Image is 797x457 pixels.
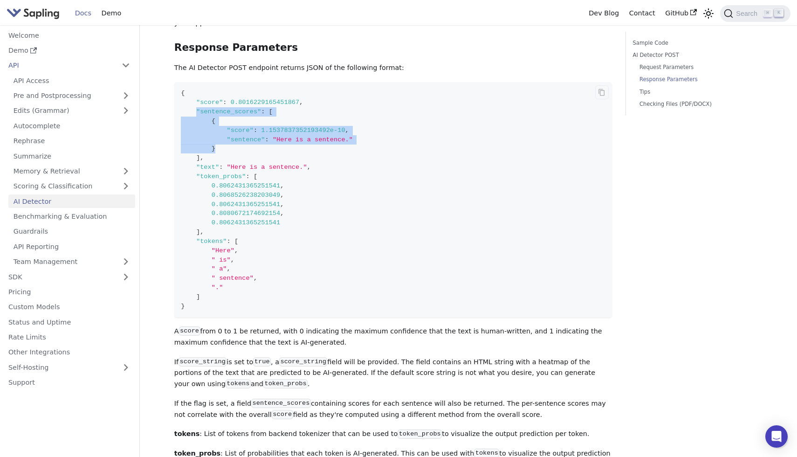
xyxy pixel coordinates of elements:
a: Self-Hosting [3,360,135,374]
span: ] [196,154,200,161]
span: } [212,145,215,152]
a: API Access [8,74,135,87]
a: Custom Models [3,300,135,314]
p: The AI Detector POST endpoint returns JSON of the following format: [174,62,612,74]
a: Request Parameters [639,63,756,72]
a: API Reporting [8,240,135,253]
p: : List of tokens from backend tokenizer that can be used to to visualize the output prediction pe... [174,429,612,440]
a: Other Integrations [3,346,135,359]
code: token_probs [398,429,442,439]
code: true [253,357,271,367]
a: Sample Code [633,39,759,48]
span: "sentence_scores" [196,108,261,115]
span: "Here" [212,247,234,254]
a: AI Detector [8,194,135,208]
span: 0.8016229165451867 [231,99,300,106]
span: "sentence" [227,136,265,143]
a: Memory & Retrieval [8,165,135,178]
a: Welcome [3,28,135,42]
span: Search [733,10,763,17]
button: Search (Command+K) [720,5,790,22]
span: : [223,99,227,106]
button: Collapse sidebar category 'API' [117,59,135,72]
span: "." [212,284,223,291]
a: Status and Uptime [3,315,135,329]
span: , [280,182,284,189]
span: , [299,99,303,106]
code: score_string [279,357,327,367]
a: Dev Blog [584,6,624,21]
a: Pre and Postprocessing [8,89,135,103]
a: Autocomplete [8,119,135,132]
span: : [265,136,268,143]
button: Expand sidebar category 'SDK' [117,270,135,284]
code: token_probs [263,379,308,388]
p: A from 0 to 1 be returned, with 0 indicating the maximum confidence that the text is human-writte... [174,326,612,348]
p: If the flag is set, a field containing scores for each sentence will also be returned. The per-se... [174,398,612,421]
a: Guardrails [8,225,135,238]
span: " sentence" [212,275,254,282]
span: 0.8068526238203049 [212,192,281,199]
a: AI Detector POST [633,51,759,60]
a: Demo [3,44,135,57]
a: Demo [96,6,126,21]
span: , [280,201,284,208]
a: Docs [70,6,96,21]
span: { [212,118,215,125]
a: Benchmarking & Evaluation [8,210,135,223]
a: Tips [639,88,756,97]
span: "Here is a sentence." [227,164,307,171]
strong: token_probs [174,450,220,457]
span: "tokens" [196,238,227,245]
code: score [272,410,293,419]
a: Pricing [3,285,135,299]
a: Sapling.ai [7,7,63,20]
code: score_string [179,357,227,367]
span: ] [196,293,200,300]
a: Summarize [8,149,135,163]
span: , [227,265,231,272]
span: "token_probs" [196,173,246,180]
span: : [261,108,265,115]
span: , [234,247,238,254]
code: sentence_scores [251,399,311,408]
span: "score" [227,127,254,134]
button: Copy code to clipboard [595,85,609,99]
span: , [231,256,234,263]
span: 1.1537837352193492e-10 [261,127,345,134]
span: , [280,192,284,199]
a: Contact [624,6,660,21]
span: } [181,303,185,310]
span: , [307,164,311,171]
p: If is set to , a field will be provided. The field contains an HTML string with a heatmap of the ... [174,357,612,390]
span: 0.8062431365251541 [212,182,281,189]
kbd: ⌘ [763,9,772,18]
a: Response Parameters [639,75,756,84]
a: Scoring & Classification [8,180,135,193]
span: , [254,275,257,282]
span: : [246,173,250,180]
span: , [345,127,349,134]
span: "text" [196,164,219,171]
a: API [3,59,117,72]
button: Switch between dark and light mode (currently light mode) [702,7,715,20]
span: , [200,228,204,235]
a: Rate Limits [3,331,135,344]
img: Sapling.ai [7,7,60,20]
span: [ [269,108,273,115]
span: { [181,90,185,97]
span: [ [254,173,257,180]
span: : [254,127,257,134]
a: Edits (Grammar) [8,104,135,118]
span: ] [196,228,200,235]
span: , [280,210,284,217]
a: SDK [3,270,117,284]
span: "Here is a sentence." [273,136,353,143]
h3: Response Parameters [174,42,612,54]
span: " a" [212,265,227,272]
span: : [227,238,231,245]
strong: tokens [174,430,200,437]
a: Team Management [8,255,135,269]
a: Rephrase [8,134,135,148]
code: score [179,326,200,336]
